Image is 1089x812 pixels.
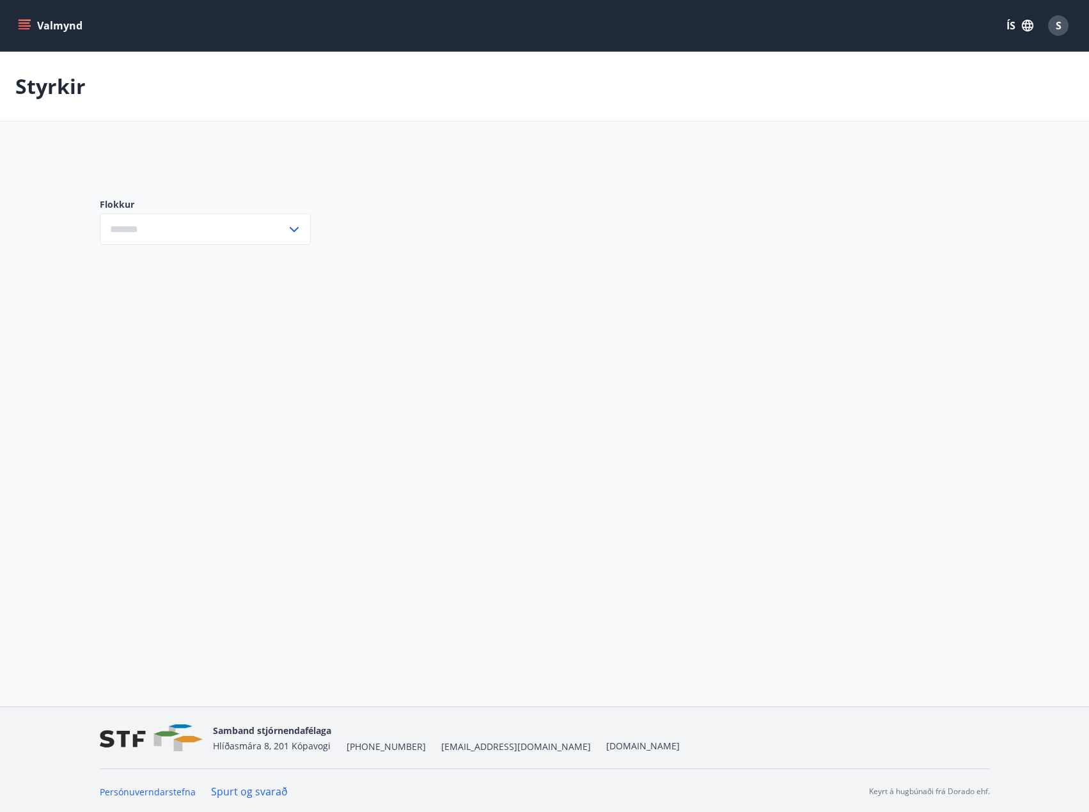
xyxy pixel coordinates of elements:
[213,740,331,752] span: Hlíðasmára 8, 201 Kópavogi
[1056,19,1062,33] span: S
[999,14,1040,37] button: ÍS
[211,785,288,799] a: Spurt og svarað
[441,740,591,753] span: [EMAIL_ADDRESS][DOMAIN_NAME]
[15,72,86,100] p: Styrkir
[100,198,311,211] label: Flokkur
[869,786,990,797] p: Keyrt á hugbúnaði frá Dorado ehf.
[15,14,88,37] button: menu
[100,724,203,752] img: vjCaq2fThgY3EUYqSgpjEiBg6WP39ov69hlhuPVN.png
[213,724,331,737] span: Samband stjórnendafélaga
[606,740,680,752] a: [DOMAIN_NAME]
[1043,10,1074,41] button: S
[100,786,196,798] a: Persónuverndarstefna
[347,740,426,753] span: [PHONE_NUMBER]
